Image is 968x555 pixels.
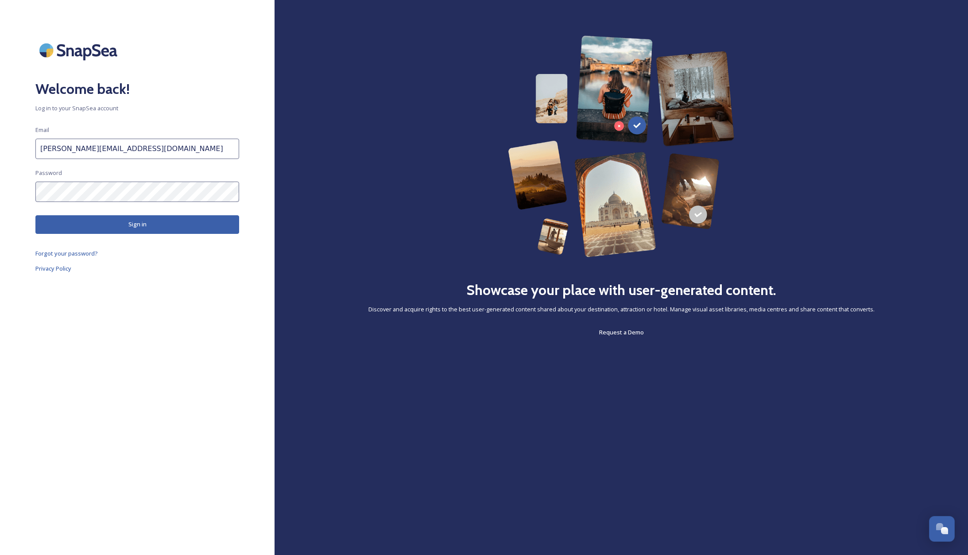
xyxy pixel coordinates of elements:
input: john.doe@snapsea.io [35,139,239,159]
span: Password [35,169,62,177]
span: Privacy Policy [35,264,71,272]
span: Request a Demo [599,328,644,336]
span: Forgot your password? [35,249,98,257]
button: Open Chat [929,516,955,542]
img: 63b42ca75bacad526042e722_Group%20154-p-800.png [508,35,734,257]
h2: Showcase your place with user-generated content. [466,279,776,301]
a: Privacy Policy [35,263,239,274]
span: Email [35,126,49,134]
span: Log in to your SnapSea account [35,104,239,113]
button: Sign in [35,215,239,233]
h2: Welcome back! [35,78,239,100]
a: Request a Demo [599,327,644,338]
span: Discover and acquire rights to the best user-generated content shared about your destination, att... [368,305,875,314]
a: Forgot your password? [35,248,239,259]
img: SnapSea Logo [35,35,124,65]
